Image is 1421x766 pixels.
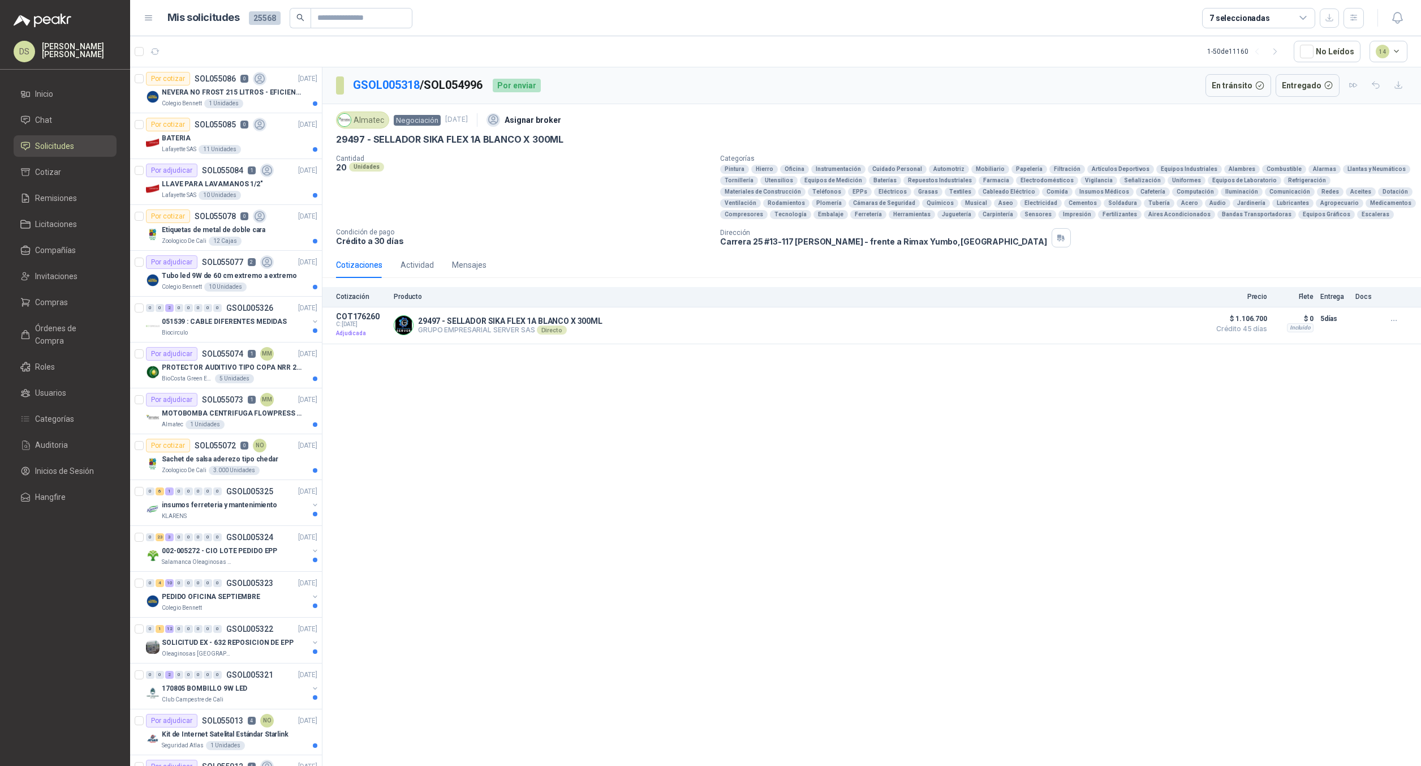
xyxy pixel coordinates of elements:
[452,259,486,271] div: Mensajes
[1308,165,1341,174] div: Alarmas
[298,395,317,405] p: [DATE]
[184,304,193,312] div: 0
[162,99,202,108] p: Colegio Bennett
[146,579,154,587] div: 0
[35,387,66,399] span: Usuarios
[1262,165,1306,174] div: Combustible
[298,119,317,130] p: [DATE]
[914,187,942,196] div: Grasas
[298,165,317,176] p: [DATE]
[184,533,193,541] div: 0
[14,318,117,352] a: Órdenes de Compra
[213,487,222,495] div: 0
[338,114,351,126] img: Company Logo
[199,191,241,200] div: 10 Unidades
[195,75,236,83] p: SOL055086
[162,729,288,740] p: Kit de Internet Satelital Estándar Starlink
[195,121,236,129] p: SOL055085
[162,500,277,511] p: insumos ferreteria y mantenimiento
[162,558,233,567] p: Salamanca Oleaginosas SAS
[961,199,992,208] div: Musical
[165,579,174,587] div: 10
[14,266,117,287] a: Invitaciones
[162,741,204,750] p: Seguridad Atlas
[1075,187,1134,196] div: Insumos Médicos
[146,622,320,658] a: 0 1 12 0 0 0 0 0 GSOL005322[DATE] Company LogoSOLICITUD EX - 632 REPOSICION DE EPPOleaginosas [GE...
[1208,176,1281,185] div: Equipos de Laboratorio
[800,176,867,185] div: Equipos de Medición
[248,717,256,725] p: 4
[146,72,190,85] div: Por cotizar
[175,533,183,541] div: 0
[1177,199,1203,208] div: Acero
[146,301,320,337] a: 0 0 2 0 0 0 0 0 GSOL005326[DATE] Company Logo051539 : CABLE DIFERENTES MEDIDASBiocirculo
[14,161,117,183] a: Cotizar
[175,579,183,587] div: 0
[260,393,274,406] div: MM
[1221,187,1263,196] div: Iluminación
[162,271,296,281] p: Tubo led 9W de 60 cm extremo a extremo
[204,487,212,495] div: 0
[194,671,203,679] div: 0
[162,466,206,475] p: Zoologico De Cali
[353,76,484,94] p: / SOL054996
[184,487,193,495] div: 0
[162,145,196,154] p: Lafayette SAS
[1378,187,1413,196] div: Dotación
[162,191,196,200] p: Lafayette SAS
[184,671,193,679] div: 0
[1205,74,1271,97] button: En tránsito
[240,75,248,83] p: 0
[1317,187,1344,196] div: Redes
[226,579,273,587] p: GSOL005323
[248,396,256,404] p: 1
[213,533,222,541] div: 0
[14,187,117,209] a: Remisiones
[146,319,160,333] img: Company Logo
[978,187,1040,196] div: Cableado Eléctrico
[226,304,273,312] p: GSOL005326
[394,115,441,126] span: Negociación
[146,90,160,104] img: Company Logo
[165,533,174,541] div: 3
[204,671,212,679] div: 0
[336,112,389,129] div: Almatec
[14,292,117,313] a: Compras
[35,361,55,373] span: Roles
[763,199,809,208] div: Rodamientos
[1284,176,1330,185] div: Refrigeración
[204,625,212,633] div: 0
[298,211,317,222] p: [DATE]
[194,533,203,541] div: 0
[14,83,117,105] a: Inicio
[35,244,76,256] span: Compañías
[1272,199,1314,208] div: Lubricantes
[162,649,233,658] p: Oleaginosas [GEOGRAPHIC_DATA]
[493,79,541,92] div: Por enviar
[808,187,846,196] div: Teléfonos
[162,592,260,602] p: PEDIDO OFICINA SEPTIEMBRE
[14,460,117,482] a: Inicios de Sesión
[978,210,1018,219] div: Carpintería
[146,209,190,223] div: Por cotizar
[35,270,77,283] span: Invitaciones
[929,165,969,174] div: Automotriz
[868,165,927,174] div: Cuidado Personal
[336,162,347,172] p: 20
[146,668,320,704] a: 0 0 2 0 0 0 0 0 GSOL005321[DATE] Company Logo170805 BOMBILLO 9W LEDClub Campestre de Cali
[146,503,160,516] img: Company Logo
[213,625,222,633] div: 0
[1224,165,1260,174] div: Alambres
[226,625,273,633] p: GSOL005322
[336,134,563,146] p: 29497 - SELLADOR SIKA FLEX 1A BLANCO X 300ML
[353,78,420,92] a: GSOL005318
[889,210,935,219] div: Herramientas
[156,625,164,633] div: 1
[35,88,53,100] span: Inicio
[206,741,245,750] div: 1 Unidades
[226,487,273,495] p: GSOL005325
[248,166,256,174] p: 1
[35,296,68,309] span: Compras
[202,717,243,725] p: SOL055013
[35,140,74,152] span: Solicitudes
